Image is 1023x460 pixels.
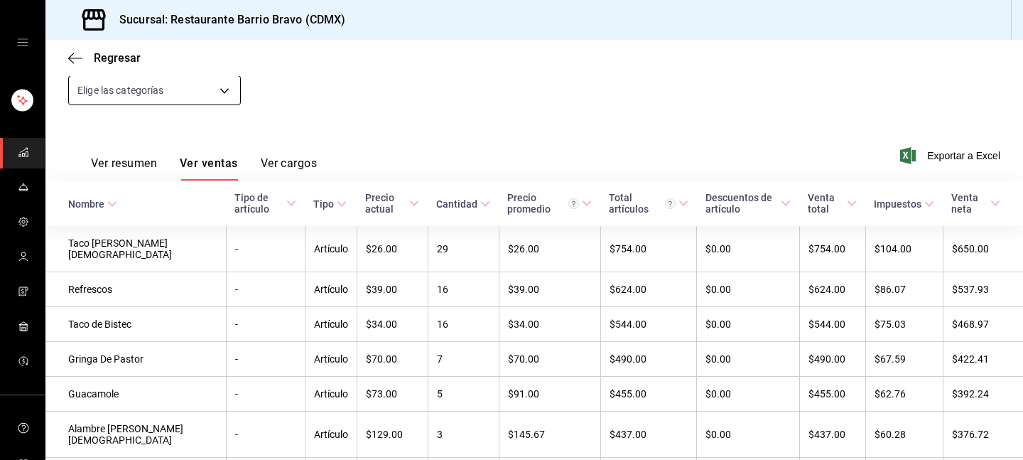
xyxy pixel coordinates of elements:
[697,226,800,272] td: $0.00
[305,307,357,342] td: Artículo
[499,272,600,307] td: $39.00
[943,272,1023,307] td: $537.93
[705,192,779,215] div: Descuentos de artículo
[600,307,696,342] td: $544.00
[600,272,696,307] td: $624.00
[799,226,865,272] td: $754.00
[428,272,499,307] td: 16
[799,342,865,377] td: $490.00
[91,156,317,181] div: navigation tabs
[428,307,499,342] td: 16
[865,377,943,412] td: $62.76
[609,192,675,215] div: Total artículos
[874,198,921,210] div: Impuestos
[365,192,406,215] div: Precio actual
[365,192,419,215] span: Precio actual
[600,412,696,458] td: $437.00
[357,226,428,272] td: $26.00
[45,377,226,412] td: Guacamole
[697,342,800,377] td: $0.00
[697,377,800,412] td: $0.00
[499,342,600,377] td: $70.00
[568,198,579,209] svg: Precio promedio = Total artículos / cantidad
[865,342,943,377] td: $67.59
[507,192,579,215] div: Precio promedio
[951,192,987,215] div: Venta neta
[45,307,226,342] td: Taco de Bistec
[436,198,477,210] div: Cantidad
[600,342,696,377] td: $490.00
[507,192,592,215] span: Precio promedio
[305,342,357,377] td: Artículo
[357,272,428,307] td: $39.00
[313,198,347,210] span: Tipo
[799,377,865,412] td: $455.00
[865,226,943,272] td: $104.00
[428,412,499,458] td: 3
[499,412,600,458] td: $145.67
[609,192,688,215] span: Total artículos
[943,342,1023,377] td: $422.41
[705,192,791,215] span: Descuentos de artículo
[799,272,865,307] td: $624.00
[305,377,357,412] td: Artículo
[45,272,226,307] td: Refrescos
[665,198,676,209] svg: El total artículos considera cambios de precios en los artículos así como costos adicionales por ...
[45,412,226,458] td: Alambre [PERSON_NAME][DEMOGRAPHIC_DATA]
[305,226,357,272] td: Artículo
[697,272,800,307] td: $0.00
[357,342,428,377] td: $70.00
[77,83,164,97] span: Elige las categorías
[697,412,800,458] td: $0.00
[91,156,157,181] button: Ver resumen
[226,342,305,377] td: -
[313,198,334,210] div: Tipo
[865,307,943,342] td: $75.03
[45,342,226,377] td: Gringa De Pastor
[428,377,499,412] td: 5
[874,198,934,210] span: Impuestos
[799,412,865,458] td: $437.00
[808,192,844,215] div: Venta total
[799,307,865,342] td: $544.00
[499,377,600,412] td: $91.00
[180,156,238,181] button: Ver ventas
[226,377,305,412] td: -
[600,226,696,272] td: $754.00
[808,192,857,215] span: Venta total
[226,226,305,272] td: -
[45,226,226,272] td: Taco [PERSON_NAME][DEMOGRAPHIC_DATA]
[68,198,104,210] div: Nombre
[436,198,490,210] span: Cantidad
[943,226,1023,272] td: $650.00
[305,272,357,307] td: Artículo
[600,377,696,412] td: $455.00
[428,342,499,377] td: 7
[305,412,357,458] td: Artículo
[226,412,305,458] td: -
[357,307,428,342] td: $34.00
[234,192,283,215] div: Tipo de artículo
[357,377,428,412] td: $73.00
[226,272,305,307] td: -
[865,272,943,307] td: $86.07
[943,307,1023,342] td: $468.97
[234,192,296,215] span: Tipo de artículo
[943,377,1023,412] td: $392.24
[68,198,117,210] span: Nombre
[943,412,1023,458] td: $376.72
[17,37,28,48] button: open drawer
[903,147,1000,164] button: Exportar a Excel
[951,192,1000,215] span: Venta neta
[94,51,141,65] span: Regresar
[865,412,943,458] td: $60.28
[697,307,800,342] td: $0.00
[499,307,600,342] td: $34.00
[68,51,141,65] button: Regresar
[226,307,305,342] td: -
[428,226,499,272] td: 29
[261,156,318,181] button: Ver cargos
[357,412,428,458] td: $129.00
[499,226,600,272] td: $26.00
